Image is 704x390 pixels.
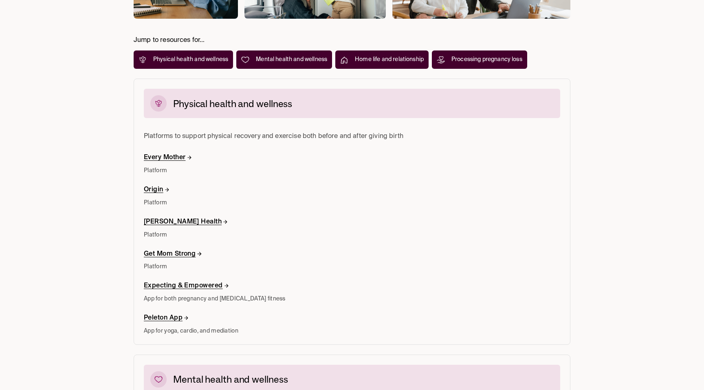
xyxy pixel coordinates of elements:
h6: [PERSON_NAME] Health [144,218,229,226]
h6: Processing pregnancy loss [451,55,522,64]
h6: Expecting & Empowered [144,282,229,290]
h4: Jump to resources for... [134,37,570,44]
span: Platform [144,263,202,270]
h6: Origin [144,186,170,194]
a: Peleton App [144,312,189,324]
h6: Every Mother [144,153,192,162]
p: Platforms to support physical recovery and exercise both before and after giving birth [144,131,560,142]
h6: Mental health and wellness [173,373,288,385]
h6: Mental health and wellness [256,55,327,64]
h6: Physical health and wellness [173,98,292,110]
span: Platform [144,199,170,206]
h6: Home life and relationship [355,55,424,64]
h6: Peleton App [144,314,189,322]
h6: Physical health and wellness [153,55,228,64]
a: Expecting & Empowered [144,280,229,292]
span: Platform [144,231,229,239]
a: Get Mom Strong [144,248,202,260]
span: Platform [144,167,192,174]
a: Every Mother [144,152,192,164]
a: Origin [144,184,170,196]
a: [PERSON_NAME] Health [144,216,229,228]
span: App for yoga, cardio, and mediation [144,327,238,335]
h6: Get Mom Strong [144,250,202,259]
span: App for both pregnancy and [MEDICAL_DATA] fitness [144,295,286,302]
